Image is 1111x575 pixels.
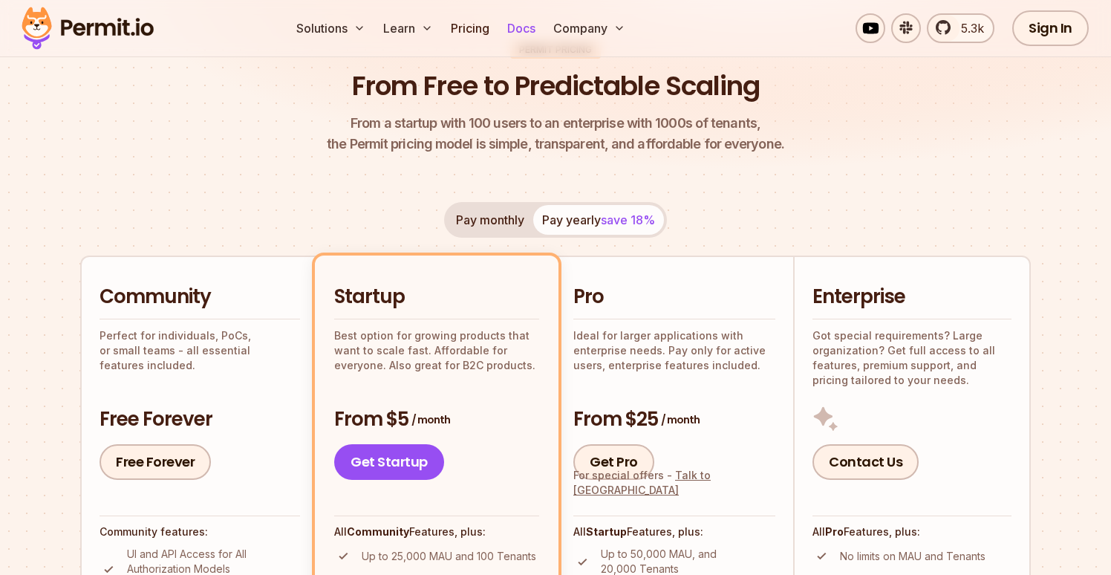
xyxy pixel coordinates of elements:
h2: Startup [334,284,539,311]
a: Sign In [1012,10,1089,46]
a: Get Startup [334,444,444,480]
a: Docs [501,13,541,43]
h2: Pro [573,284,775,311]
p: Up to 25,000 MAU and 100 Tenants [362,549,536,564]
h3: Free Forever [100,406,300,433]
strong: Pro [825,525,844,538]
button: Pay monthly [447,205,533,235]
a: Pricing [445,13,495,43]
p: Got special requirements? Large organization? Get full access to all features, premium support, a... [812,328,1011,388]
h3: From $25 [573,406,775,433]
p: No limits on MAU and Tenants [840,549,985,564]
h4: Community features: [100,524,300,539]
span: / month [411,412,450,427]
p: Ideal for larger applications with enterprise needs. Pay only for active users, enterprise featur... [573,328,775,373]
h4: All Features, plus: [812,524,1011,539]
h3: From $5 [334,406,539,433]
div: For special offers - [573,468,775,498]
a: Free Forever [100,444,211,480]
strong: Community [347,525,409,538]
a: 5.3k [927,13,994,43]
button: Learn [377,13,439,43]
p: the Permit pricing model is simple, transparent, and affordable for everyone. [327,113,784,155]
span: 5.3k [952,19,984,37]
button: Company [547,13,631,43]
button: Solutions [290,13,371,43]
h4: All Features, plus: [573,524,775,539]
h1: From Free to Predictable Scaling [352,68,760,105]
strong: Startup [586,525,627,538]
h2: Community [100,284,300,311]
span: / month [661,412,700,427]
span: From a startup with 100 users to an enterprise with 1000s of tenants, [327,113,784,134]
h2: Enterprise [812,284,1011,311]
p: Perfect for individuals, PoCs, or small teams - all essential features included. [100,328,300,373]
a: Get Pro [573,444,654,480]
h4: All Features, plus: [334,524,539,539]
a: Contact Us [812,444,919,480]
img: Permit logo [15,3,160,53]
p: Best option for growing products that want to scale fast. Affordable for everyone. Also great for... [334,328,539,373]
